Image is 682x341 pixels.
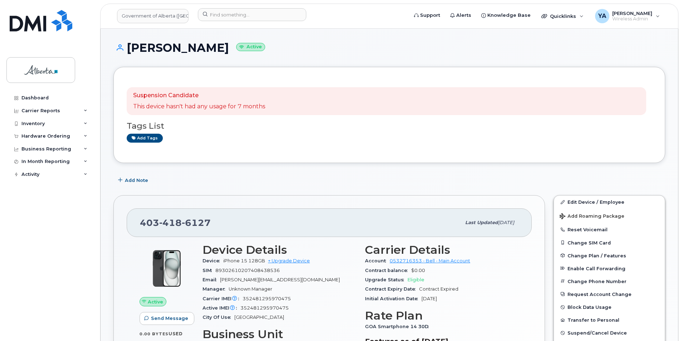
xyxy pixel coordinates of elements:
[554,275,665,288] button: Change Phone Number
[419,286,458,292] span: Contract Expired
[125,177,148,184] span: Add Note
[133,92,265,100] p: Suspension Candidate
[203,296,243,301] span: Carrier IMEI
[145,247,188,290] img: iPhone_15_Black.png
[411,268,425,273] span: $0.00
[159,217,182,228] span: 418
[554,301,665,313] button: Block Data Usage
[140,217,211,228] span: 403
[560,213,624,220] span: Add Roaming Package
[465,220,498,225] span: Last updated
[234,315,284,320] span: [GEOGRAPHIC_DATA]
[554,313,665,326] button: Transfer to Personal
[408,277,424,282] span: Eligible
[148,298,163,305] span: Active
[203,305,240,311] span: Active IMEI
[365,243,519,256] h3: Carrier Details
[365,268,411,273] span: Contract balance
[113,174,154,187] button: Add Note
[268,258,310,263] a: + Upgrade Device
[554,236,665,249] button: Change SIM Card
[554,196,665,208] a: Edit Device / Employee
[236,43,265,51] small: Active
[365,286,419,292] span: Contract Expiry Date
[203,277,220,282] span: Email
[554,208,665,223] button: Add Roaming Package
[223,258,265,263] span: iPhone 15 128GB
[203,286,229,292] span: Manager
[365,296,422,301] span: Initial Activation Date
[169,331,183,336] span: used
[554,288,665,301] button: Request Account Change
[140,331,169,336] span: 0.00 Bytes
[365,258,390,263] span: Account
[127,122,652,130] h3: Tags List
[220,277,340,282] span: [PERSON_NAME][EMAIL_ADDRESS][DOMAIN_NAME]
[554,249,665,262] button: Change Plan / Features
[182,217,211,228] span: 6127
[567,266,625,271] span: Enable Call Forwarding
[203,258,223,263] span: Device
[127,134,163,143] a: Add tags
[567,253,626,258] span: Change Plan / Features
[554,326,665,339] button: Suspend/Cancel Device
[365,324,432,329] span: GOA Smartphone 14 30D
[203,315,234,320] span: City Of Use
[554,223,665,236] button: Reset Voicemail
[498,220,514,225] span: [DATE]
[240,305,289,311] span: 352481295970475
[140,312,194,325] button: Send Message
[422,296,437,301] span: [DATE]
[203,243,356,256] h3: Device Details
[133,103,265,111] p: This device hasn't had any usage for 7 months
[113,41,665,54] h1: [PERSON_NAME]
[554,262,665,275] button: Enable Call Forwarding
[203,328,356,341] h3: Business Unit
[229,286,272,292] span: Unknown Manager
[243,296,291,301] span: 352481295970475
[215,268,280,273] span: 89302610207408438536
[365,277,408,282] span: Upgrade Status
[151,315,188,322] span: Send Message
[365,309,519,322] h3: Rate Plan
[203,268,215,273] span: SIM
[390,258,470,263] a: 0532716353 - Bell - Main Account
[567,330,627,336] span: Suspend/Cancel Device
